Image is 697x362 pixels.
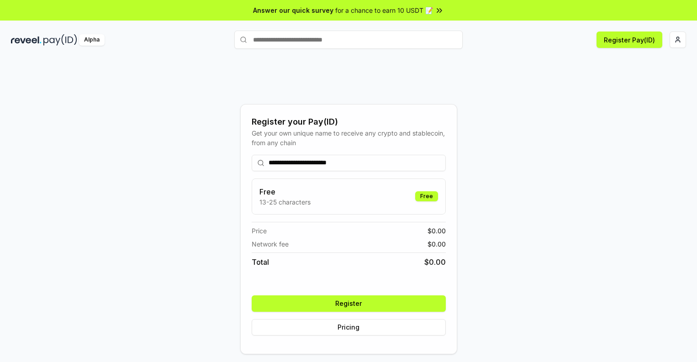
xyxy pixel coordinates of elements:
[428,226,446,236] span: $ 0.00
[252,226,267,236] span: Price
[252,239,289,249] span: Network fee
[79,34,105,46] div: Alpha
[11,34,42,46] img: reveel_dark
[252,295,446,312] button: Register
[252,319,446,336] button: Pricing
[252,115,446,128] div: Register your Pay(ID)
[259,197,311,207] p: 13-25 characters
[253,5,333,15] span: Answer our quick survey
[43,34,77,46] img: pay_id
[424,257,446,268] span: $ 0.00
[597,31,662,48] button: Register Pay(ID)
[252,128,446,147] div: Get your own unique name to receive any crypto and stablecoin, from any chain
[259,186,311,197] h3: Free
[428,239,446,249] span: $ 0.00
[335,5,433,15] span: for a chance to earn 10 USDT 📝
[415,191,438,201] div: Free
[252,257,269,268] span: Total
